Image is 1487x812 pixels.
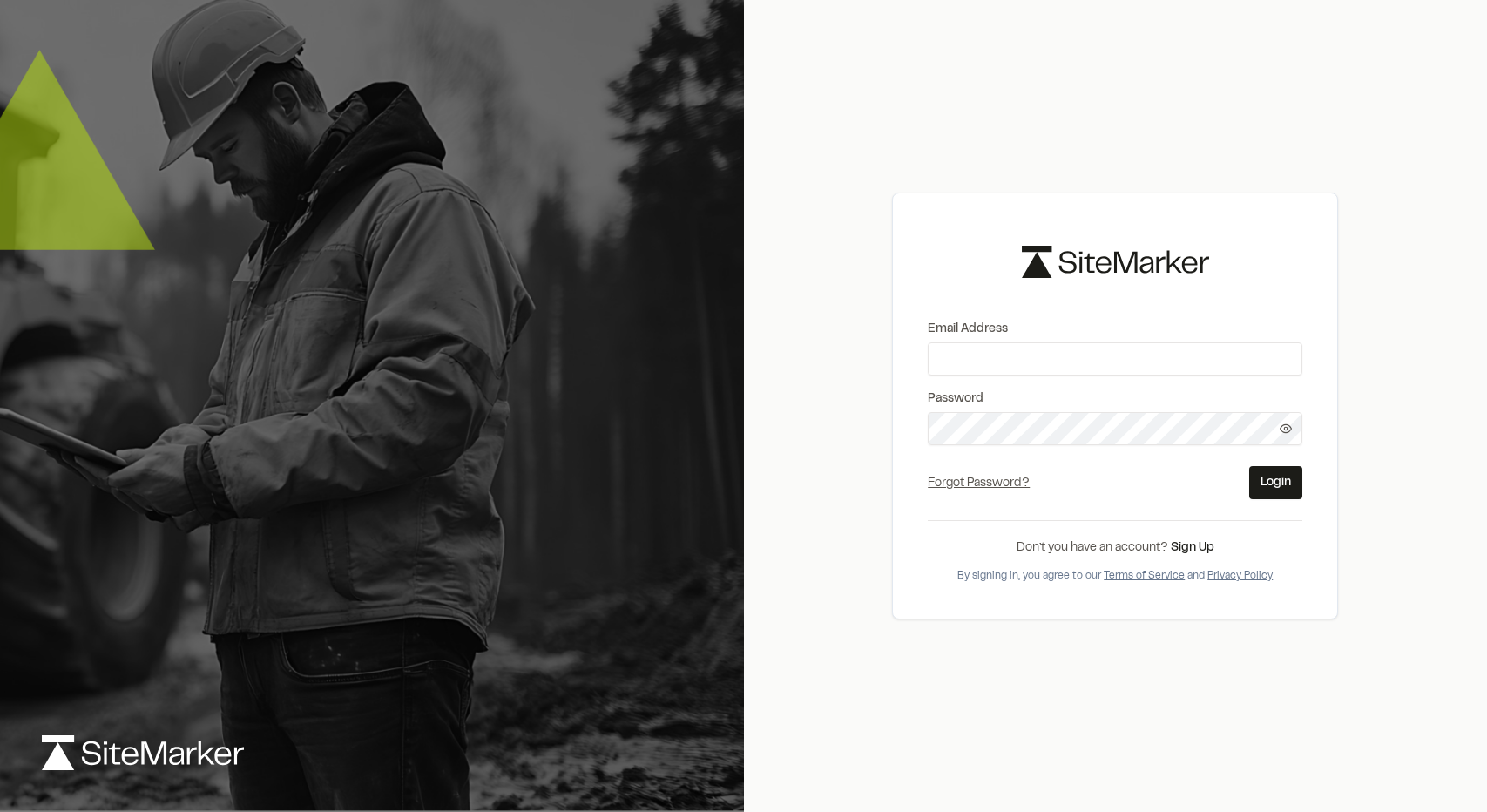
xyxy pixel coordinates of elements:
a: Sign Up [1171,543,1214,553]
label: Email Address [928,320,1302,339]
div: By signing in, you agree to our and [928,568,1302,584]
a: Forgot Password? [928,478,1030,489]
label: Password [928,389,1302,409]
div: Don’t you have an account? [928,538,1302,558]
img: logo-black-rebrand.svg [1022,246,1209,278]
button: Terms of Service [1104,568,1185,584]
img: logo-white-rebrand.svg [42,735,244,770]
button: Privacy Policy [1207,568,1273,584]
button: Login [1249,466,1302,499]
